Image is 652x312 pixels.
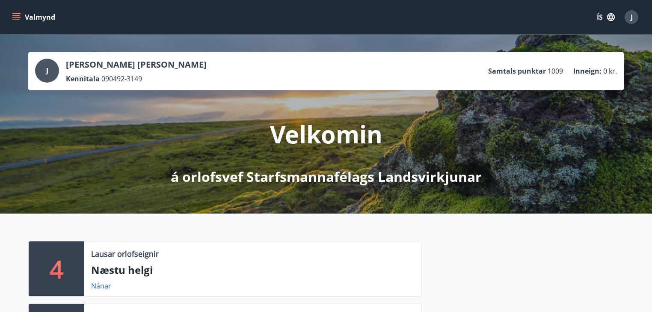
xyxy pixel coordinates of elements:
[91,263,415,277] p: Næstu helgi
[66,59,207,71] p: [PERSON_NAME] [PERSON_NAME]
[631,12,633,22] span: J
[91,248,159,259] p: Lausar orlofseignir
[46,66,48,75] span: J
[573,66,602,76] p: Inneign :
[10,9,59,25] button: menu
[171,167,482,186] p: á orlofsvef Starfsmannafélags Landsvirkjunar
[488,66,546,76] p: Samtals punktar
[91,281,111,291] a: Nánar
[548,66,563,76] span: 1009
[603,66,617,76] span: 0 kr.
[621,7,642,27] button: J
[66,74,100,83] p: Kennitala
[270,118,382,150] p: Velkomin
[50,253,63,285] p: 4
[592,9,619,25] button: ÍS
[101,74,142,83] span: 090492-3149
